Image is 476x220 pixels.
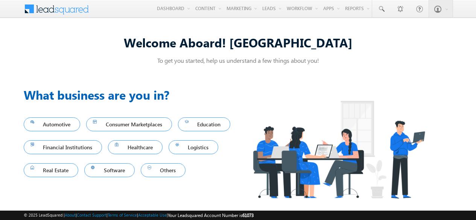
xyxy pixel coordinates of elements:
h3: What business are you in? [24,86,238,104]
img: Industry.png [238,86,439,213]
span: Others [148,165,179,175]
span: Financial Institutions [30,142,96,152]
a: Acceptable Use [138,212,167,217]
a: Terms of Service [108,212,137,217]
span: Healthcare [115,142,156,152]
p: To get you started, help us understand a few things about you! [24,56,453,64]
span: Consumer Marketplaces [93,119,165,129]
span: Automotive [30,119,74,129]
a: Contact Support [77,212,106,217]
span: 61073 [242,212,254,218]
span: Education [185,119,224,129]
div: Welcome Aboard! [GEOGRAPHIC_DATA] [24,34,453,50]
span: Real Estate [30,165,72,175]
span: Software [91,165,128,175]
a: About [65,212,76,217]
span: © 2025 LeadSquared | | | | | [24,212,254,219]
span: Logistics [175,142,212,152]
span: Your Leadsquared Account Number is [168,212,254,218]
